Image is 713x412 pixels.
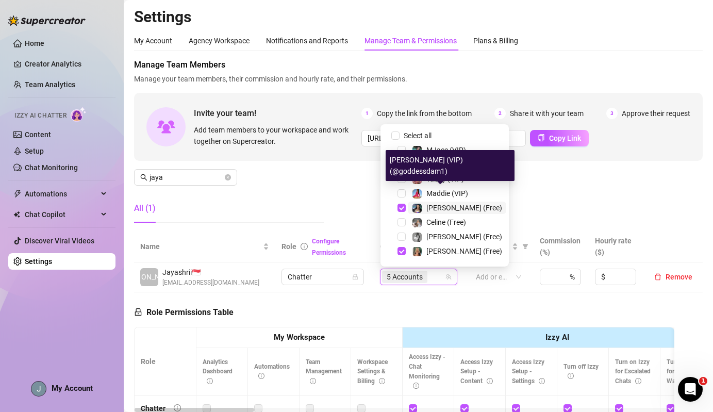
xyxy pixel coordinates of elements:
[699,377,707,385] span: 1
[258,373,264,379] span: info-circle
[530,130,589,146] button: Copy Link
[134,59,703,71] span: Manage Team Members
[386,150,515,181] div: [PERSON_NAME] (VIP) (@goddessdam1)
[412,146,422,155] img: MJaee (VIP)
[194,107,361,120] span: Invite your team!
[310,378,316,384] span: info-circle
[412,204,422,213] img: Maddie (Free)
[387,271,423,283] span: 5 Accounts
[301,243,308,250] span: info-circle
[357,358,388,385] span: Workspace Settings & Billing
[31,382,46,396] img: AAcHTtfdNK52_KG_V-IFsfcgChM1S-Vc-YxLwOETslOm=s96-c
[426,189,468,197] span: Maddie (VIP)
[225,174,231,180] button: close-circle
[25,237,94,245] a: Discover Viral Videos
[412,218,422,227] img: Celine (Free)
[473,35,518,46] div: Plans & Billing
[306,358,342,385] span: Team Management
[380,241,448,252] span: Creator accounts
[487,378,493,384] span: info-circle
[654,273,661,281] span: delete
[568,373,574,379] span: info-circle
[666,273,692,281] span: Remove
[13,211,20,218] img: Chat Copilot
[281,242,296,251] span: Role
[352,274,358,280] span: lock
[140,241,261,252] span: Name
[397,233,406,241] span: Select tree node
[8,15,86,26] img: logo-BBDzfeDw.svg
[397,146,406,154] span: Select tree node
[412,233,422,242] img: Kennedy (Free)
[288,269,358,285] span: Chatter
[377,108,472,119] span: Copy the link from the bottom
[379,378,385,384] span: info-circle
[25,56,107,72] a: Creator Analytics
[589,231,644,262] th: Hourly rate ($)
[135,327,196,396] th: Role
[140,174,147,181] span: search
[549,134,581,142] span: Copy Link
[266,35,348,46] div: Notifications and Reports
[539,378,545,384] span: info-circle
[274,333,325,342] strong: My Workspace
[606,108,618,119] span: 3
[134,231,275,262] th: Name
[426,204,502,212] span: [PERSON_NAME] (Free)
[534,231,589,262] th: Commission (%)
[460,358,493,385] span: Access Izzy Setup - Content
[174,404,181,411] span: info-circle
[14,111,67,121] span: Izzy AI Chatter
[445,274,452,280] span: team
[203,358,233,385] span: Analytics Dashboard
[13,190,22,198] span: thunderbolt
[397,189,406,197] span: Select tree node
[382,271,427,283] span: 5 Accounts
[412,189,422,199] img: Maddie (VIP)
[162,267,259,278] span: Jayashrii 🇸🇬
[426,233,502,241] span: [PERSON_NAME] (Free)
[650,271,697,283] button: Remove
[122,271,177,283] span: [PERSON_NAME]
[667,358,701,385] span: Turn on Izzy for Time Wasters
[25,186,98,202] span: Automations
[397,218,406,226] span: Select tree node
[412,247,422,256] img: Ellie (Free)
[52,384,93,393] span: My Account
[622,108,690,119] span: Approve their request
[426,247,502,255] span: [PERSON_NAME] (Free)
[409,353,445,390] span: Access Izzy - Chat Monitoring
[510,108,584,119] span: Share it with your team
[413,383,419,389] span: info-circle
[563,363,599,380] span: Turn off Izzy
[522,243,528,250] span: filter
[134,308,142,316] span: lock
[134,73,703,85] span: Manage your team members, their commission and hourly rate, and their permissions.
[520,239,530,254] span: filter
[426,146,466,154] span: MJaee (VIP)
[426,218,466,226] span: Celine (Free)
[25,206,98,223] span: Chat Copilot
[25,147,44,155] a: Setup
[397,247,406,255] span: Select tree node
[207,378,213,384] span: info-circle
[678,377,703,402] iframe: Intercom live chat
[494,108,506,119] span: 2
[361,108,373,119] span: 1
[538,134,545,141] span: copy
[512,358,545,385] span: Access Izzy Setup - Settings
[150,172,223,183] input: Search members
[194,124,357,147] span: Add team members to your workspace and work together on Supercreator.
[134,306,234,319] h5: Role Permissions Table
[400,130,436,141] span: Select all
[162,278,259,288] span: [EMAIL_ADDRESS][DOMAIN_NAME]
[545,333,569,342] strong: Izzy AI
[134,35,172,46] div: My Account
[25,163,78,172] a: Chat Monitoring
[397,204,406,212] span: Select tree node
[25,257,52,266] a: Settings
[312,238,346,256] a: Configure Permissions
[71,107,87,122] img: AI Chatter
[134,7,703,27] h2: Settings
